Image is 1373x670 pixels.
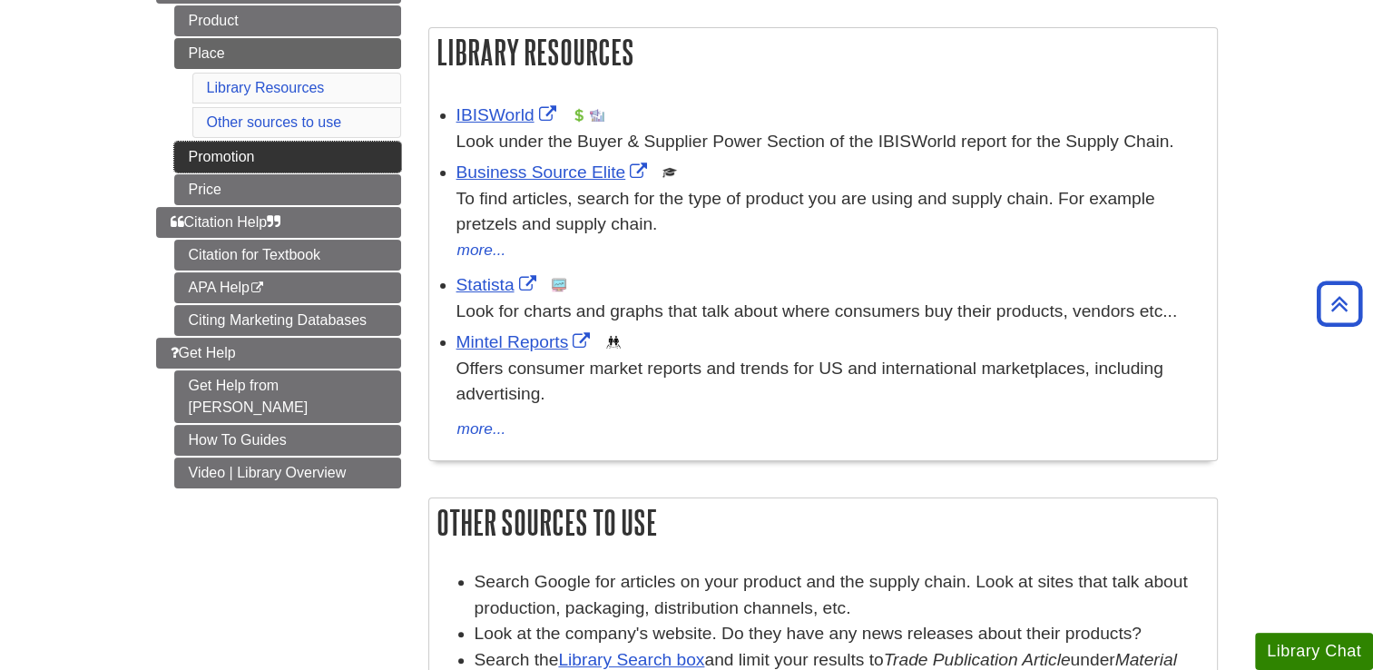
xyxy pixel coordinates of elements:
[606,335,621,350] img: Demographics
[174,5,401,36] a: Product
[475,569,1208,622] li: Search Google for articles on your product and the supply chain. Look at sites that talk about pr...
[429,498,1217,547] h2: Other sources to use
[590,108,604,123] img: Industry Report
[174,458,401,488] a: Video | Library Overview
[174,174,401,205] a: Price
[456,299,1208,325] div: Look for charts and graphs that talk about where consumers buy their products, vendors etc...
[1310,291,1368,316] a: Back to Top
[456,105,561,124] a: Link opens in new window
[207,80,325,95] a: Library Resources
[884,650,1071,669] em: Trade Publication Article
[475,621,1208,647] li: Look at the company's website. Do they have any news releases about their products?
[456,186,1208,239] div: To find articles, search for the type of product you are using and supply chain. For example pret...
[456,417,507,442] button: more...
[558,650,704,669] a: Library Search box
[171,214,281,230] span: Citation Help
[552,278,566,292] img: Statistics
[456,163,652,182] a: Link opens in new window
[456,356,1208,409] p: Offers consumer market reports and trends for US and international marketplaces, including advert...
[1255,633,1373,670] button: Library Chat
[572,108,586,123] img: Financial Report
[174,142,401,172] a: Promotion
[174,425,401,456] a: How To Guides
[456,332,595,351] a: Link opens in new window
[456,129,1208,155] div: Look under the Buyer & Supplier Power Section of the IBISWorld report for the Supply Chain.
[207,114,342,130] a: Other sources to use
[174,272,401,303] a: APA Help
[250,282,265,294] i: This link opens in a new window
[156,207,401,238] a: Citation Help
[456,275,541,294] a: Link opens in new window
[174,240,401,271] a: Citation for Textbook
[429,28,1217,76] h2: Library Resources
[171,345,236,360] span: Get Help
[174,38,401,69] a: Place
[174,305,401,336] a: Citing Marketing Databases
[156,338,401,369] a: Get Help
[662,165,677,180] img: Scholarly or Peer Reviewed
[456,238,507,263] button: more...
[174,370,401,423] a: Get Help from [PERSON_NAME]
